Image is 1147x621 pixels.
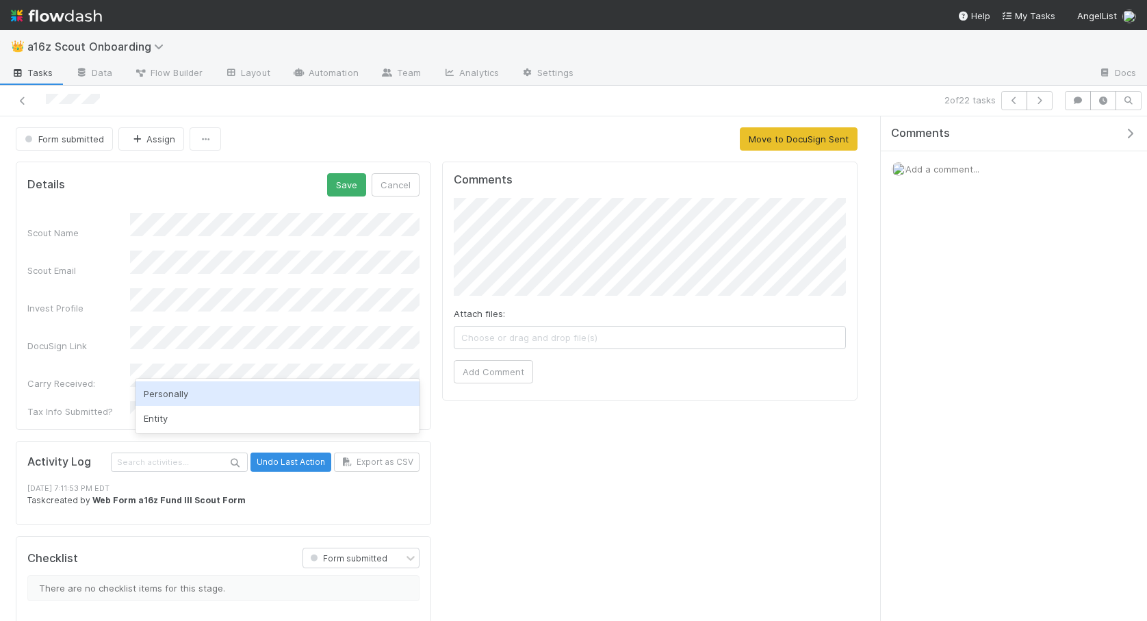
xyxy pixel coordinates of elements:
[134,66,203,79] span: Flow Builder
[214,63,281,85] a: Layout
[27,264,130,277] div: Scout Email
[136,406,420,431] div: Entity
[27,575,420,601] div: There are no checklist items for this stage.
[136,381,420,406] div: Personally
[22,134,104,144] span: Form submitted
[281,63,370,85] a: Automation
[64,63,123,85] a: Data
[27,40,170,53] span: a16z Scout Onboarding
[111,453,248,471] input: Search activities...
[27,494,420,507] div: Task created by
[327,173,366,197] button: Save
[891,127,950,140] span: Comments
[454,173,846,187] h5: Comments
[123,63,214,85] a: Flow Builder
[27,455,108,469] h5: Activity Log
[27,339,130,353] div: DocuSign Link
[372,173,420,197] button: Cancel
[1001,10,1055,21] span: My Tasks
[16,127,113,151] button: Form submitted
[250,453,331,472] button: Undo Last Action
[27,226,130,240] div: Scout Name
[1122,10,1136,23] img: avatar_6daca87a-2c2e-4848-8ddb-62067031c24f.png
[27,483,420,494] div: [DATE] 7:11:53 PM EDT
[27,552,78,566] h5: Checklist
[1001,9,1055,23] a: My Tasks
[307,553,387,563] span: Form submitted
[370,63,432,85] a: Team
[27,405,130,418] div: Tax Info Submitted?
[432,63,510,85] a: Analytics
[454,307,505,320] label: Attach files:
[92,495,246,505] strong: Web Form a16z Fund III Scout Form
[510,63,584,85] a: Settings
[1077,10,1117,21] span: AngelList
[27,377,130,390] div: Carry Received:
[454,327,845,348] span: Choose or drag and drop file(s)
[454,360,533,383] button: Add Comment
[11,40,25,52] span: 👑
[27,301,130,315] div: Invest Profile
[740,127,858,151] button: Move to DocuSign Sent
[944,93,996,107] span: 2 of 22 tasks
[957,9,990,23] div: Help
[1087,63,1147,85] a: Docs
[11,66,53,79] span: Tasks
[27,178,65,192] h5: Details
[892,162,905,176] img: avatar_6daca87a-2c2e-4848-8ddb-62067031c24f.png
[11,4,102,27] img: logo-inverted-e16ddd16eac7371096b0.svg
[334,453,420,472] button: Export as CSV
[118,127,184,151] button: Assign
[905,164,979,175] span: Add a comment...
